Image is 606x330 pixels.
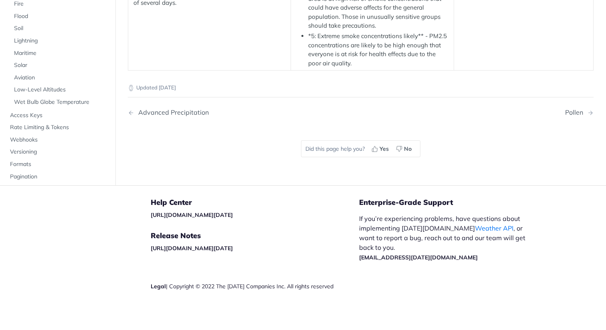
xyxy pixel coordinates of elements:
span: Aviation [14,74,107,82]
a: [EMAIL_ADDRESS][DATE][DOMAIN_NAME] [359,254,478,261]
h5: Enterprise-Grade Support [359,198,547,207]
span: Formats [10,160,107,168]
h5: Help Center [151,198,359,207]
a: Wet Bulb Globe Temperature [10,96,109,108]
span: Yes [380,145,389,153]
a: Maritime [10,47,109,59]
a: [URL][DOMAIN_NAME][DATE] [151,245,233,252]
nav: Pagination Controls [128,101,594,124]
h5: Release Notes [151,231,359,241]
span: Maritime [14,49,107,57]
span: Solar [14,61,107,69]
a: Next Page: Pollen [565,109,594,116]
a: Previous Page: Advanced Precipitation [128,109,327,116]
span: Versioning [10,148,107,156]
div: Did this page help you? [301,140,420,157]
a: Weather API [475,224,513,232]
a: [URL][DOMAIN_NAME][DATE] [151,211,233,219]
span: No [404,145,412,153]
button: No [393,143,416,155]
a: Rate Limiting & Tokens [6,121,109,134]
a: Webhooks [6,134,109,146]
a: Formats [6,158,109,170]
div: | Copyright © 2022 The [DATE] Companies Inc. All rights reserved [151,282,359,290]
li: *5: Extreme smoke concentrations likely** - PM2.5 concentrations are likely to be high enough tha... [308,32,448,68]
p: If you’re experiencing problems, have questions about implementing [DATE][DOMAIN_NAME] , or want ... [359,214,534,262]
p: Updated [DATE] [128,84,594,92]
div: Advanced Precipitation [134,109,209,116]
span: Soil [14,25,107,33]
a: Error Handling [6,183,109,195]
span: Lightning [14,37,107,45]
span: Access Keys [10,111,107,119]
a: Soil [10,23,109,35]
a: Pagination [6,171,109,183]
a: Solar [10,59,109,71]
span: Wet Bulb Globe Temperature [14,98,107,106]
span: Low-Level Altitudes [14,86,107,94]
a: Legal [151,283,166,290]
a: Aviation [10,72,109,84]
button: Yes [369,143,393,155]
a: Access Keys [6,109,109,121]
span: Webhooks [10,136,107,144]
span: Error Handling [10,185,107,193]
span: Rate Limiting & Tokens [10,123,107,132]
a: Versioning [6,146,109,158]
a: Lightning [10,35,109,47]
span: Pagination [10,173,107,181]
div: Pollen [565,109,587,116]
a: Low-Level Altitudes [10,84,109,96]
span: Flood [14,12,107,20]
a: Flood [10,10,109,22]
